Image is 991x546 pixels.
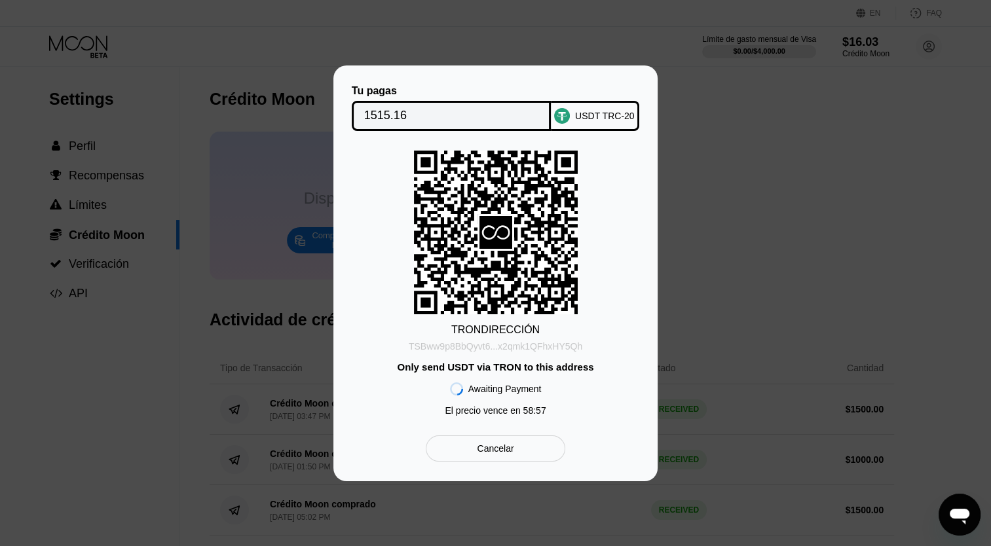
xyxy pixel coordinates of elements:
[409,336,582,352] div: TSBww9p8BbQyvt6...x2qmk1QFhxHY5Qh
[468,384,542,394] div: Awaiting Payment
[451,324,540,336] div: TRON DIRECCIÓN
[523,405,546,416] span: 58 : 57
[397,361,593,373] div: Only send USDT via TRON to this address
[477,443,514,454] div: Cancelar
[353,85,638,131] div: Tu pagasUSDT TRC-20
[939,494,981,536] iframe: Botón para iniciar la ventana de mensajería, conversación en curso
[352,85,552,97] div: Tu pagas
[575,111,635,121] div: USDT TRC-20
[426,435,565,462] div: Cancelar
[409,341,582,352] div: TSBww9p8BbQyvt6...x2qmk1QFhxHY5Qh
[445,405,546,416] div: El precio vence en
